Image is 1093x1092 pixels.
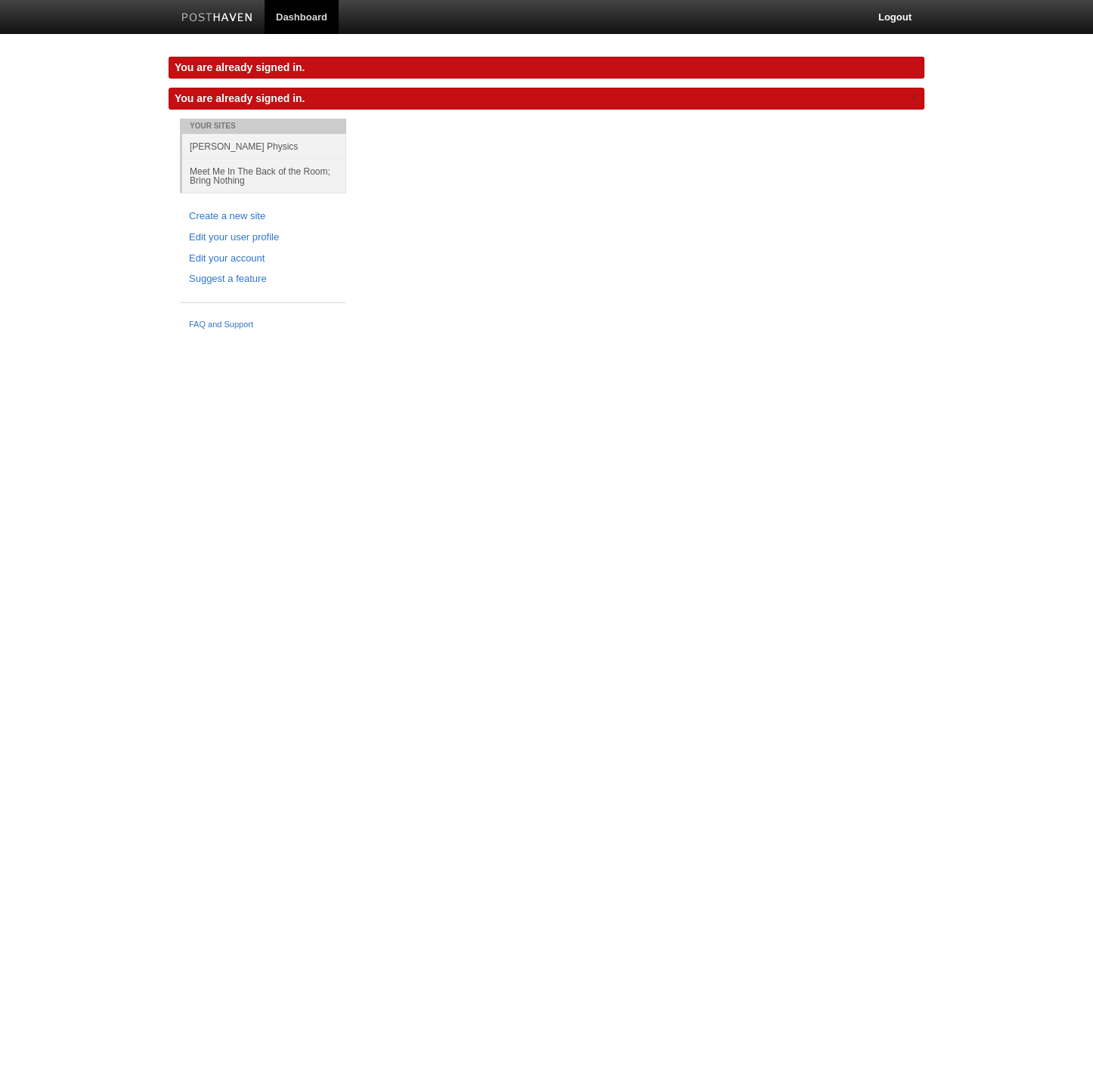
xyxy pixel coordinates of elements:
img: Posthaven-bar [181,13,253,24]
span: You are already signed in. [175,92,305,104]
a: Edit your account [189,251,337,267]
a: × [907,88,921,107]
a: Suggest a feature [189,271,337,287]
a: Create a new site [189,209,337,224]
li: Your Sites [180,119,346,134]
a: Meet Me In The Back of the Room; Bring Nothing [182,159,346,193]
a: Edit your user profile [189,230,337,246]
a: FAQ and Support [189,318,337,332]
div: You are already signed in. [169,57,924,79]
a: [PERSON_NAME] Physics [182,134,346,159]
